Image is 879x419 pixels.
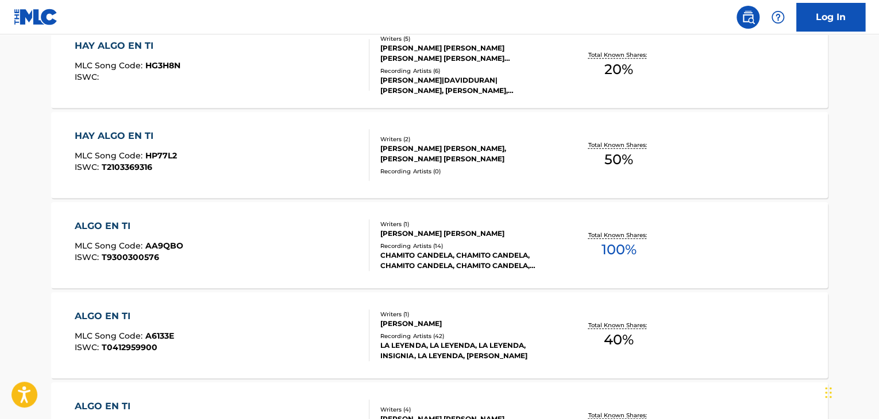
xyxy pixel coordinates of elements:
[588,51,649,59] p: Total Known Shares:
[766,6,789,29] div: Help
[145,150,177,161] span: HP77L2
[380,167,554,176] div: Recording Artists ( 0 )
[737,6,760,29] a: Public Search
[380,67,554,75] div: Recording Artists ( 6 )
[741,10,755,24] img: search
[380,310,554,319] div: Writers ( 1 )
[604,149,633,170] span: 50 %
[75,72,102,82] span: ISWC :
[75,399,175,413] div: ALGO EN TI
[380,242,554,250] div: Recording Artists ( 14 )
[796,3,865,32] a: Log In
[75,129,177,143] div: HAY ALGO EN TI
[380,34,554,43] div: Writers ( 5 )
[822,364,879,419] div: Widget de chat
[604,329,634,350] span: 40 %
[75,309,174,323] div: ALGO EN TI
[75,240,145,251] span: MLC Song Code :
[380,250,554,271] div: CHAMITO CANDELA, CHAMITO CANDELA, CHAMITO CANDELA, CHAMITO CANDELA, CHAMITO CANDELA
[51,22,828,108] a: HAY ALGO EN TIMLC Song Code:HG3H8NISWC:Writers (5)[PERSON_NAME] [PERSON_NAME] [PERSON_NAME] [PERS...
[102,252,159,262] span: T9300300576
[380,75,554,96] div: [PERSON_NAME]|DAVIDDURAN|[PERSON_NAME], [PERSON_NAME],[PERSON_NAME],[PERSON_NAME], [PERSON_NAME],...
[604,59,633,80] span: 20 %
[588,141,649,149] p: Total Known Shares:
[75,252,102,262] span: ISWC :
[145,60,180,71] span: HG3H8N
[102,162,152,172] span: T2103369316
[380,143,554,164] div: [PERSON_NAME] [PERSON_NAME], [PERSON_NAME] [PERSON_NAME]
[771,10,785,24] img: help
[588,321,649,329] p: Total Known Shares:
[380,135,554,143] div: Writers ( 2 )
[75,60,145,71] span: MLC Song Code :
[102,342,157,352] span: T0412959900
[380,319,554,329] div: [PERSON_NAME]
[75,39,180,53] div: HAY ALGO EN TI
[380,340,554,361] div: LA LEYENDA, LA LEYENDA, LA LEYENDA, INSIGNIA, LA LEYENDA, [PERSON_NAME]
[145,331,174,341] span: A6133E
[75,150,145,161] span: MLC Song Code :
[380,405,554,414] div: Writers ( 4 )
[14,9,58,25] img: MLC Logo
[588,231,649,239] p: Total Known Shares:
[825,375,832,410] div: Arrastrar
[51,202,828,288] a: ALGO EN TIMLC Song Code:AA9QBOISWC:T9300300576Writers (1)[PERSON_NAME] [PERSON_NAME]Recording Art...
[601,239,636,260] span: 100 %
[75,331,145,341] span: MLC Song Code :
[145,240,183,251] span: AA9QBO
[51,112,828,198] a: HAY ALGO EN TIMLC Song Code:HP77L2ISWC:T2103369316Writers (2)[PERSON_NAME] [PERSON_NAME], [PERSON...
[75,342,102,352] span: ISWC :
[75,219,183,233] div: ALGO EN TI
[51,292,828,378] a: ALGO EN TIMLC Song Code:A6133EISWC:T0412959900Writers (1)[PERSON_NAME]Recording Artists (42)LA LE...
[380,332,554,340] div: Recording Artists ( 42 )
[822,364,879,419] iframe: Chat Widget
[380,220,554,228] div: Writers ( 1 )
[380,43,554,64] div: [PERSON_NAME] [PERSON_NAME] [PERSON_NAME] [PERSON_NAME] [PERSON_NAME] [PERSON_NAME], [PERSON_NAME]
[380,228,554,239] div: [PERSON_NAME] [PERSON_NAME]
[75,162,102,172] span: ISWC :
